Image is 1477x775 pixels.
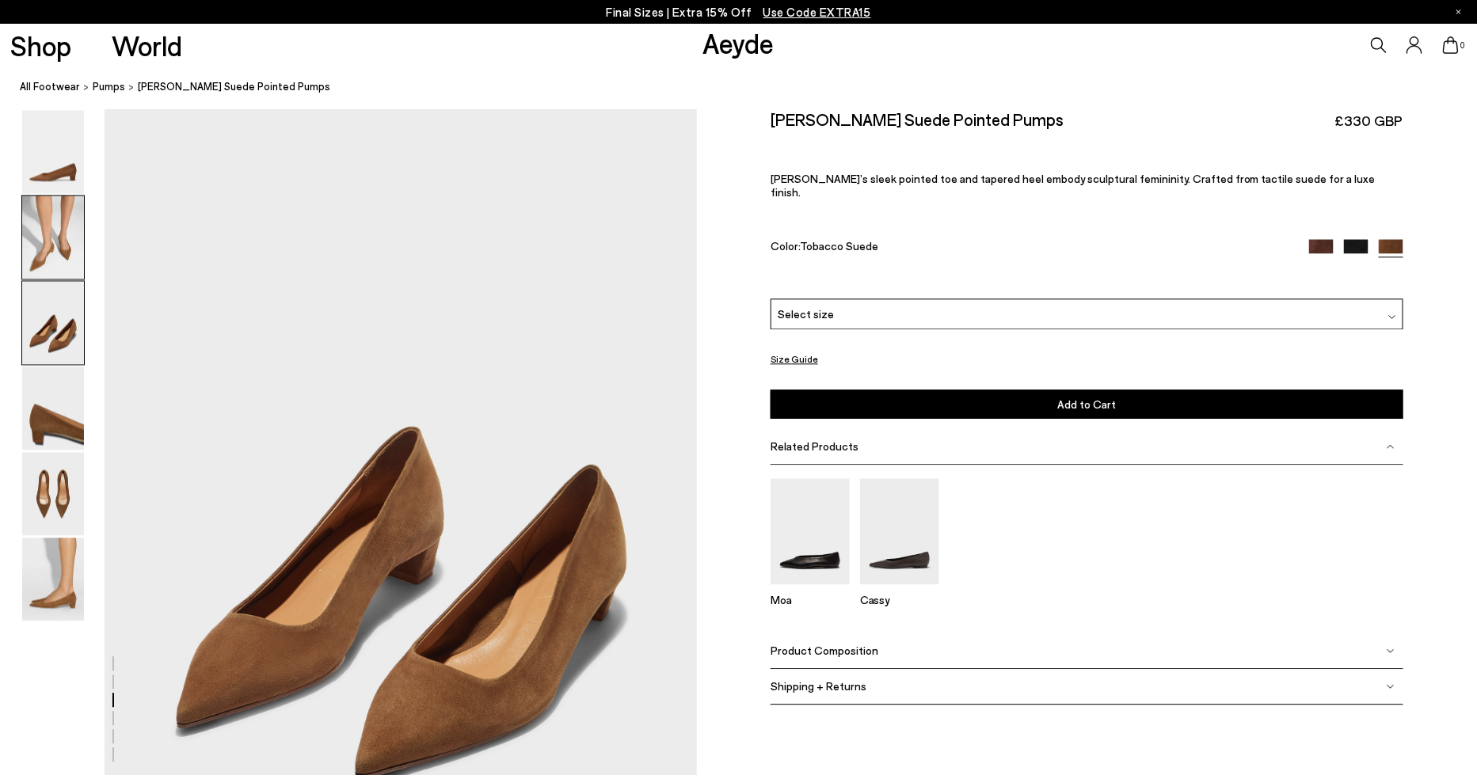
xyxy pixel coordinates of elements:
span: [PERSON_NAME] Suede Pointed Pumps [138,79,330,96]
a: World [112,32,182,59]
img: svg%3E [1388,313,1396,321]
img: Judi Suede Pointed Pumps - Image 3 [22,282,84,365]
img: Judi Suede Pointed Pumps - Image 5 [22,453,84,536]
h2: [PERSON_NAME] Suede Pointed Pumps [771,110,1064,130]
div: Color: [771,240,1289,258]
img: Judi Suede Pointed Pumps - Image 6 [22,538,84,621]
span: £330 GBP [1335,112,1403,131]
span: Pumps [93,81,125,93]
p: Cassy [860,594,939,607]
a: Shop [10,32,71,59]
img: svg%3E [1387,648,1395,655]
p: [PERSON_NAME]’s sleek pointed toe and tapered heel embody sculptural femininity. Crafted from tac... [771,172,1403,199]
a: Pumps [93,79,125,96]
img: Judi Suede Pointed Pumps - Image 4 [22,367,84,450]
img: Moa Pointed-Toe Flats [771,479,850,584]
a: Cassy Pointed-Toe Flats Cassy [860,574,939,607]
span: 0 [1459,41,1467,50]
img: Judi Suede Pointed Pumps - Image 1 [22,111,84,194]
p: Final Sizes | Extra 15% Off [606,2,871,22]
span: Product Composition [771,644,878,658]
button: Size Guide [771,350,818,370]
a: All Footwear [20,79,80,96]
span: Select size [778,306,834,322]
a: Moa Pointed-Toe Flats Moa [771,574,850,607]
span: Shipping + Returns [771,680,866,693]
span: Add to Cart [1057,398,1116,412]
span: Tobacco Suede [800,240,878,253]
img: svg%3E [1387,443,1395,451]
img: Cassy Pointed-Toe Flats [860,479,939,584]
span: Navigate to /collections/ss25-final-sizes [763,5,871,19]
img: svg%3E [1387,683,1395,691]
p: Moa [771,594,850,607]
nav: breadcrumb [20,66,1477,110]
span: Related Products [771,440,858,454]
a: Aeyde [702,26,774,59]
a: 0 [1443,36,1459,54]
button: Add to Cart [771,390,1403,420]
img: Judi Suede Pointed Pumps - Image 2 [22,196,84,279]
